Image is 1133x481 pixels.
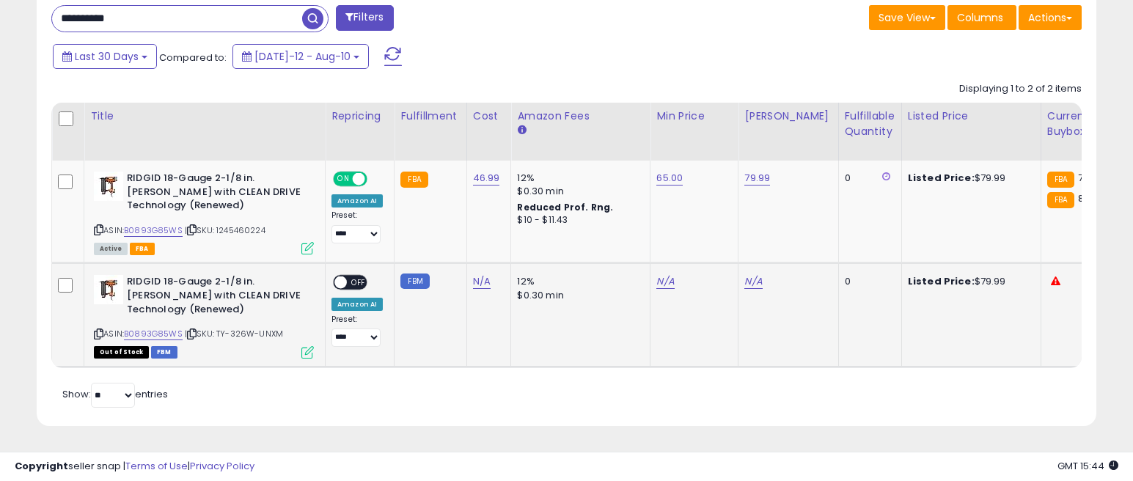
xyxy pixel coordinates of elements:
div: Fulfillment [400,109,460,124]
a: N/A [656,274,674,289]
span: Last 30 Days [75,49,139,64]
div: ASIN: [94,275,314,356]
b: RIDGID 18-Gauge 2-1/8 in. [PERSON_NAME] with CLEAN DRIVE Technology (Renewed) [127,275,305,320]
button: Last 30 Days [53,44,157,69]
a: 46.99 [473,171,500,186]
img: 41S3LM7h1gL._SL40_.jpg [94,275,123,304]
div: $10 - $11.43 [517,214,639,227]
span: All listings currently available for purchase on Amazon [94,243,128,255]
button: Save View [869,5,945,30]
a: B0893G85WS [124,328,183,340]
img: 41S3LM7h1gL._SL40_.jpg [94,172,123,201]
span: 84.95 [1078,191,1105,205]
div: Min Price [656,109,732,124]
div: Displaying 1 to 2 of 2 items [959,82,1082,96]
b: Listed Price: [908,171,975,185]
span: | SKU: TY-326W-UNXM [185,328,283,339]
div: Fulfillable Quantity [845,109,895,139]
small: FBA [1047,172,1074,188]
span: ON [334,173,353,186]
a: N/A [473,274,491,289]
span: FBA [130,243,155,255]
a: 65.00 [656,171,683,186]
div: Listed Price [908,109,1035,124]
b: RIDGID 18-Gauge 2-1/8 in. [PERSON_NAME] with CLEAN DRIVE Technology (Renewed) [127,172,305,216]
b: Reduced Prof. Rng. [517,201,613,213]
div: Title [90,109,319,124]
a: 79.99 [744,171,770,186]
span: Show: entries [62,387,168,401]
div: Preset: [331,210,383,243]
button: [DATE]-12 - Aug-10 [232,44,369,69]
span: Compared to: [159,51,227,65]
span: 2025-09-12 15:44 GMT [1057,459,1118,473]
div: $0.30 min [517,289,639,302]
button: Filters [336,5,393,31]
a: B0893G85WS [124,224,183,237]
span: FBM [151,346,177,359]
div: 0 [845,275,890,288]
strong: Copyright [15,459,68,473]
span: Columns [957,10,1003,25]
div: $79.99 [908,172,1030,185]
div: 0 [845,172,890,185]
div: Current Buybox Price [1047,109,1123,139]
a: Terms of Use [125,459,188,473]
div: Amazon AI [331,194,383,208]
span: [DATE]-12 - Aug-10 [254,49,351,64]
span: OFF [347,276,370,289]
div: Preset: [331,315,383,348]
a: N/A [744,274,762,289]
div: Cost [473,109,505,124]
div: Amazon Fees [517,109,644,124]
small: FBA [1047,192,1074,208]
div: ASIN: [94,172,314,253]
div: 12% [517,172,639,185]
span: All listings that are currently out of stock and unavailable for purchase on Amazon [94,346,149,359]
button: Columns [947,5,1016,30]
div: $79.99 [908,275,1030,288]
div: 12% [517,275,639,288]
div: Amazon AI [331,298,383,311]
small: FBM [400,273,429,289]
div: [PERSON_NAME] [744,109,832,124]
div: Repricing [331,109,388,124]
div: seller snap | | [15,460,254,474]
span: 79.99 [1078,171,1104,185]
span: | SKU: 1245460224 [185,224,265,236]
a: Privacy Policy [190,459,254,473]
span: OFF [365,173,389,186]
button: Actions [1019,5,1082,30]
b: Listed Price: [908,274,975,288]
small: Amazon Fees. [517,124,526,137]
div: $0.30 min [517,185,639,198]
small: FBA [400,172,428,188]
